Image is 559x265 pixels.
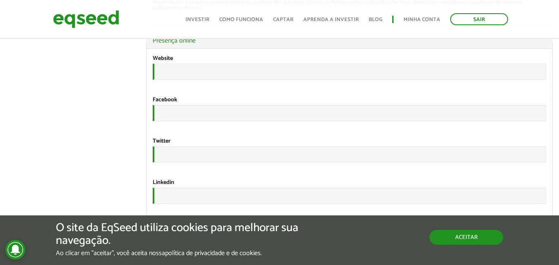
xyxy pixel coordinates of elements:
a: Como funciona [219,17,263,22]
a: política de privacidade e de cookies [165,250,261,257]
a: Sair [450,13,508,25]
img: EqSeed [53,8,119,30]
p: Ao clicar em "aceitar", você aceita nossa . [56,249,324,257]
label: Website [153,56,173,62]
button: Aceitar [429,230,503,245]
a: Presença online [153,38,546,44]
a: Investir [185,17,209,22]
label: Facebook [153,97,177,103]
a: Captar [273,17,293,22]
a: Minha conta [403,17,440,22]
a: Aprenda a investir [303,17,359,22]
label: Twitter [153,138,170,144]
a: Blog [369,17,382,22]
h5: O site da EqSeed utiliza cookies para melhorar sua navegação. [56,222,324,247]
label: Linkedin [153,180,174,186]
